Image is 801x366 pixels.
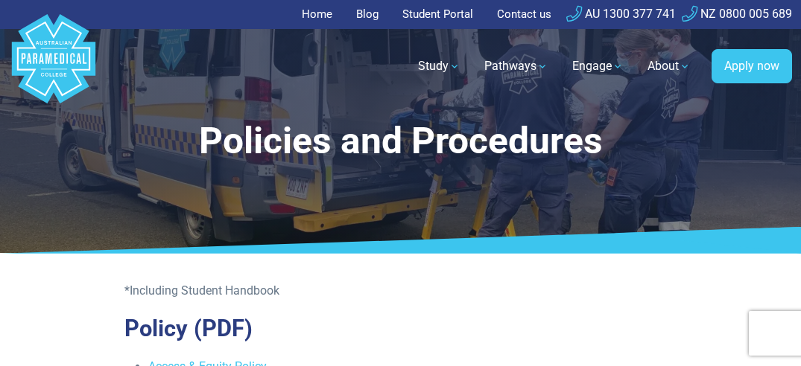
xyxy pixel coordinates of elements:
a: About [639,45,700,87]
a: AU 1300 377 741 [566,7,676,21]
h2: Policy (PDF) [124,315,676,342]
a: Pathways [475,45,557,87]
a: Apply now [712,49,792,83]
a: NZ 0800 005 689 [682,7,792,21]
a: Engage [563,45,633,87]
a: Study [409,45,469,87]
a: Australian Paramedical College [9,29,98,104]
p: *Including Student Handbook [124,282,676,300]
h1: Policies and Procedures [68,119,733,164]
